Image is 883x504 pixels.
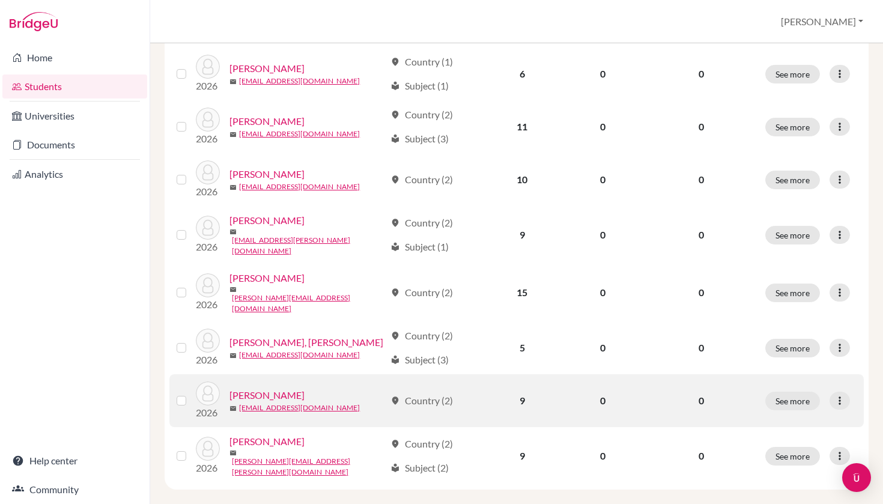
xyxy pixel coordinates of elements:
a: [PERSON_NAME] [229,434,305,449]
p: 0 [652,341,751,355]
td: 0 [562,47,645,100]
div: Country (2) [390,285,453,300]
button: See more [765,447,820,466]
a: Help center [2,449,147,473]
p: 0 [652,120,751,134]
div: Subject (1) [390,240,449,254]
div: Subject (2) [390,461,449,475]
p: 2026 [196,132,220,146]
button: See more [765,284,820,302]
img: Peto Vince, Benjamin [196,329,220,353]
p: 2026 [196,353,220,367]
span: local_library [390,81,400,91]
td: 9 [483,427,562,485]
span: mail [229,131,237,138]
span: mail [229,228,237,235]
span: location_on [390,331,400,341]
td: 6 [483,47,562,100]
a: [PERSON_NAME] [229,271,305,285]
a: [EMAIL_ADDRESS][DOMAIN_NAME] [239,181,360,192]
span: mail [229,78,237,85]
td: 0 [562,374,645,427]
span: location_on [390,439,400,449]
img: Varga, Zeno [196,437,220,461]
span: location_on [390,175,400,184]
p: 0 [652,285,751,300]
button: See more [765,339,820,357]
img: Pentz, Enikő [196,273,220,297]
a: [PERSON_NAME][EMAIL_ADDRESS][DOMAIN_NAME] [232,293,384,314]
img: Kemecsei, Aron [196,108,220,132]
button: See more [765,171,820,189]
p: 2026 [196,79,220,93]
td: 0 [562,427,645,485]
div: Country (2) [390,329,453,343]
p: 2026 [196,405,220,420]
img: Bridge-U [10,12,58,31]
span: mail [229,286,237,293]
p: 2026 [196,184,220,199]
p: 0 [652,172,751,187]
span: location_on [390,57,400,67]
img: Szabó-Szentgyörgyi, Péter [196,381,220,405]
div: Open Intercom Messenger [842,463,871,492]
a: [EMAIL_ADDRESS][DOMAIN_NAME] [239,350,360,360]
td: 0 [562,206,645,264]
button: [PERSON_NAME] [775,10,869,33]
div: Country (2) [390,108,453,122]
a: [EMAIL_ADDRESS][PERSON_NAME][DOMAIN_NAME] [232,235,384,257]
a: [EMAIL_ADDRESS][DOMAIN_NAME] [239,129,360,139]
td: 9 [483,374,562,427]
td: 0 [562,100,645,153]
img: Holló, Barnabás [196,55,220,79]
a: [EMAIL_ADDRESS][DOMAIN_NAME] [239,402,360,413]
img: Németh, Adél [196,216,220,240]
span: local_library [390,355,400,365]
img: Kosztolányi, Niki [196,160,220,184]
div: Country (1) [390,55,453,69]
div: Country (2) [390,216,453,230]
a: Analytics [2,162,147,186]
span: local_library [390,242,400,252]
button: See more [765,118,820,136]
p: 0 [652,393,751,408]
a: [PERSON_NAME] [229,167,305,181]
button: See more [765,392,820,410]
td: 9 [483,206,562,264]
span: mail [229,184,237,191]
div: Subject (3) [390,353,449,367]
a: [PERSON_NAME] [229,213,305,228]
a: [PERSON_NAME] [229,114,305,129]
a: Documents [2,133,147,157]
td: 0 [562,321,645,374]
a: Home [2,46,147,70]
span: location_on [390,288,400,297]
div: Subject (3) [390,132,449,146]
a: Universities [2,104,147,128]
div: Country (2) [390,437,453,451]
td: 10 [483,153,562,206]
div: Subject (1) [390,79,449,93]
a: [PERSON_NAME] [229,388,305,402]
p: 2026 [196,240,220,254]
td: 0 [562,153,645,206]
a: Students [2,74,147,99]
span: local_library [390,463,400,473]
p: 0 [652,449,751,463]
span: location_on [390,396,400,405]
span: mail [229,449,237,457]
span: location_on [390,218,400,228]
td: 11 [483,100,562,153]
p: 2026 [196,297,220,312]
p: 0 [652,67,751,81]
p: 2026 [196,461,220,475]
td: 5 [483,321,562,374]
a: [EMAIL_ADDRESS][DOMAIN_NAME] [239,76,360,87]
p: 0 [652,228,751,242]
button: See more [765,65,820,83]
span: mail [229,405,237,412]
span: local_library [390,134,400,144]
div: Country (2) [390,393,453,408]
a: [PERSON_NAME] [229,61,305,76]
div: Country (2) [390,172,453,187]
